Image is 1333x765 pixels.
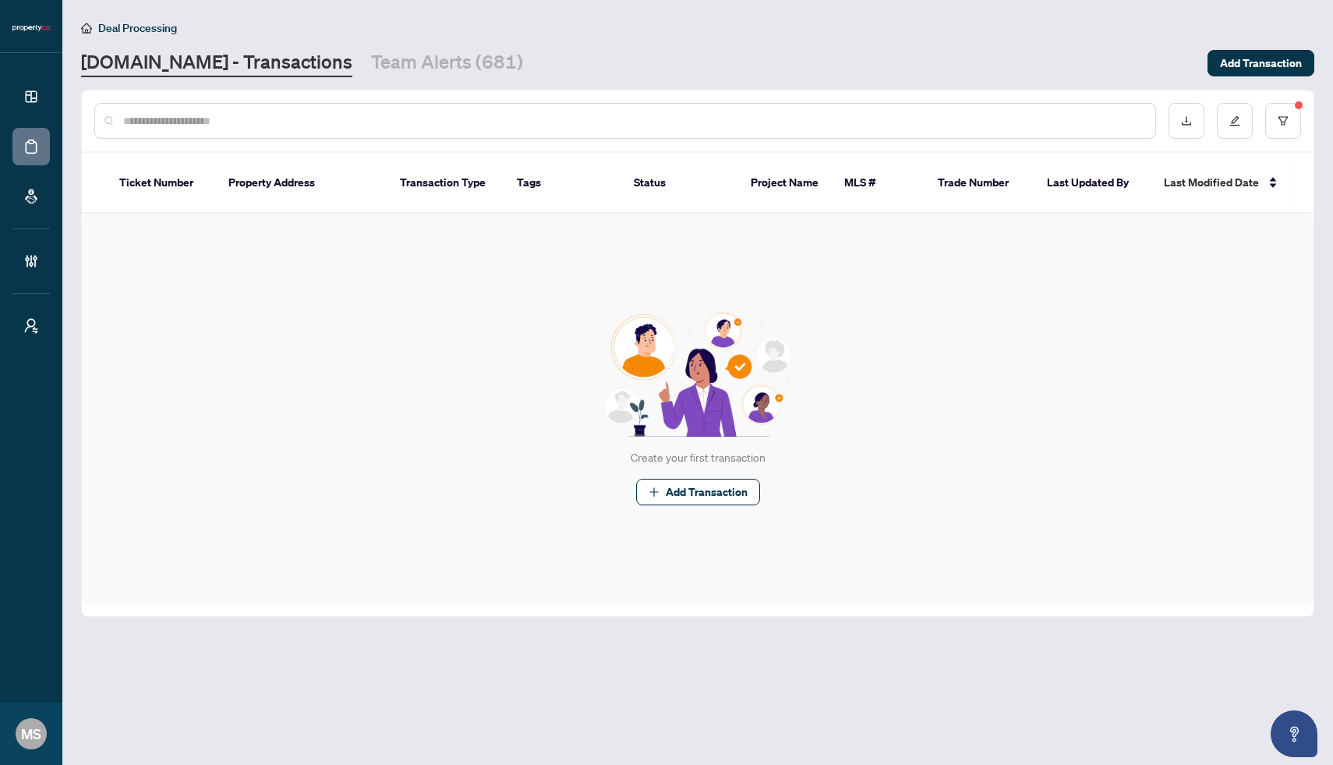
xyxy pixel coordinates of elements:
[832,153,925,214] th: MLS #
[1229,115,1240,126] span: edit
[107,153,216,214] th: Ticket Number
[636,479,760,505] button: Add Transaction
[925,153,1034,214] th: Trade Number
[666,480,748,505] span: Add Transaction
[631,449,766,466] div: Create your first transaction
[98,21,177,35] span: Deal Processing
[649,487,659,498] span: plus
[216,153,387,214] th: Property Address
[23,318,39,334] span: user-switch
[1181,115,1192,126] span: download
[1217,103,1253,139] button: edit
[1151,153,1292,214] th: Last Modified Date
[738,153,832,214] th: Project Name
[1034,153,1151,214] th: Last Updated By
[1271,710,1317,757] button: Open asap
[81,49,352,77] a: [DOMAIN_NAME] - Transactions
[21,723,41,745] span: MS
[12,23,50,33] img: logo
[621,153,738,214] th: Status
[1164,174,1259,191] span: Last Modified Date
[1220,51,1302,76] span: Add Transaction
[1207,50,1314,76] button: Add Transaction
[597,312,798,437] img: Null State Icon
[1169,103,1204,139] button: download
[387,153,504,214] th: Transaction Type
[504,153,621,214] th: Tags
[1265,103,1301,139] button: filter
[81,23,92,34] span: home
[1278,115,1289,126] span: filter
[371,49,523,77] a: Team Alerts (681)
